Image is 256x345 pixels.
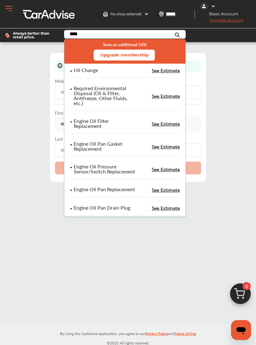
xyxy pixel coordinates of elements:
span: See Estimate [152,144,180,149]
span: 0 [243,282,251,290]
div: Oil Change [74,68,98,73]
img: cart_icon.3d0951e8.svg [225,280,255,310]
span: See Estimate [152,187,180,192]
span: Always better than retail price. [13,32,54,39]
img: jVpblrzwTbfkPYzPPzSLxeg0AAAAASUVORK5CYII= [200,2,208,10]
button: Upgrade membership [94,50,155,61]
span: See Estimate [152,205,180,210]
a: Terms of Use [175,330,196,340]
span: See Estimate [152,68,180,73]
small: Save an additional 10% [103,42,147,47]
button: Open Menu [4,4,13,13]
div: Engine Oil Pan Gasket Replacement [74,141,136,151]
span: Basic Account [201,11,243,17]
div: Engine Oil Pressure Sensor/Switch Replacement [74,164,136,174]
div: Engine Oil Pan Drain Plug [74,205,130,211]
span: See Estimate [152,121,180,126]
div: Required Environmental Disposal (Oil & Filter, Antifreeze, Other Fluids, etc.) [74,86,136,106]
span: No shop selected [111,12,141,17]
label: First Name [55,110,201,116]
div: Engine Oil Pan Replacement [74,187,135,192]
img: header-home-logo.8d720a4f.svg [103,12,108,17]
img: info-Icon.6181e609.svg [57,63,62,68]
span: Upgrade Account [200,18,243,26]
div: Engine Oil Filter Replacement [74,119,136,129]
img: location_vector.a44bc228.svg [159,12,164,17]
img: WGsFRI8htEPBVLJbROoPRyZpYNWhNONpIPPETTm6eUC0GeLEiAAAAAElFTkSuQmCC [211,4,216,9]
a: Privacy Policy [145,330,168,340]
span: See Estimate [152,167,180,172]
span: See Estimate [152,93,180,98]
iframe: Button to launch messaging window [231,320,251,340]
div: Enter your phone for booking updates & service approvals [55,61,201,72]
label: Mobile Phone Number [55,78,201,84]
img: dollor_label_vector.a70140d1.svg [5,33,10,38]
img: header-divider.bc55588e.svg [194,9,195,19]
img: header-down-arrow.9dd2ce7d.svg [144,12,149,17]
label: Last Name [55,136,201,142]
